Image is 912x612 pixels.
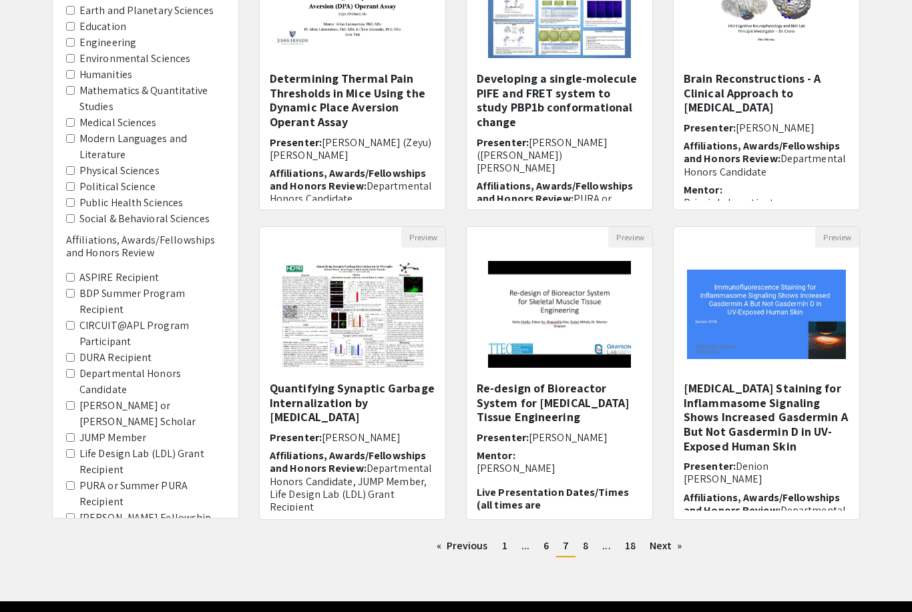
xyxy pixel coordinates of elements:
label: Medical Sciences [79,115,157,131]
div: Open Presentation <p><span style="background-color: transparent; color: rgb(0, 0, 0);">Re-design ... [466,226,653,520]
label: Departmental Honors Candidate [79,366,225,398]
h5: Brain Reconstructions - A Clinical Approach to [MEDICAL_DATA] [684,71,849,115]
label: CIRCUIT@APL Program Participant [79,318,225,350]
span: 6 [543,539,549,553]
label: BDP Summer Program Recipient [79,286,225,318]
span: 1 [502,539,507,553]
label: PURA or Summer PURA Recipient [79,478,225,510]
label: Social & Behavioral Sciences [79,211,210,227]
label: Life Design Lab (LDL) Grant Recipient [79,446,225,478]
span: Departmental Honors Candidate [684,151,846,178]
div: Open Presentation <p class="ql-align-center"><strong>Quantifying Synaptic Garbage Internalization... [259,226,446,520]
h6: Affiliations, Awards/Fellowships and Honors Review [66,234,225,259]
span: [PERSON_NAME] [736,121,815,135]
a: Previous page [430,536,495,556]
h6: Presenter: [477,431,642,444]
label: [PERSON_NAME] or [PERSON_NAME] Scholar [79,398,225,430]
label: Education [79,19,126,35]
label: Physical Sciences [79,163,160,179]
img: <p class="ql-align-center"><strong>Quantifying Synaptic Garbage Internalization by Microglia&nbsp... [268,248,437,381]
iframe: Chat [10,552,57,602]
label: Mathematics & Quantitative Studies [79,83,225,115]
span: Denion [PERSON_NAME] [684,459,769,486]
label: Engineering [79,35,136,51]
span: [PERSON_NAME] [529,430,608,444]
button: Preview [401,227,445,248]
label: DURA Recipient [79,350,152,366]
span: Live Presentation Dates/Times (all times are [GEOGRAPHIC_DATA]): [477,485,629,525]
label: Earth and Planetary Sciences [79,3,214,19]
h6: Presenter: [477,136,642,175]
h5: Determining Thermal Pain Thresholds in Mice Using the Dynamic Place Aversion Operant Assay [270,71,435,129]
span: [PERSON_NAME] (Zeyu) [PERSON_NAME] [270,135,431,162]
h5: Developing a single-molecule PIFE and FRET system to study PBP1b conformational change [477,71,642,129]
span: Mentor: [477,448,515,463]
img: <p><span style="background-color: transparent; color: rgb(0, 0, 0);">Re-design of Bioreactor Syst... [475,248,644,381]
span: [PERSON_NAME] ([PERSON_NAME]) [PERSON_NAME] [477,135,608,175]
h6: Presenter: [684,460,849,485]
h5: Quantifying Synaptic Garbage Internalization by [MEDICAL_DATA] [270,381,435,424]
span: ... [602,539,610,553]
span: Departmental Honors Candidate [270,179,432,206]
h6: Presenter: [684,121,849,134]
span: Mentor: [684,183,722,197]
h6: Presenter: [270,431,435,444]
span: Affiliations, Awards/Fellowships and Honors Review: [477,179,633,206]
span: Affiliations, Awards/Fellowships and Honors Review: [684,491,840,517]
label: Environmental Sciences [79,51,190,67]
span: ... [521,539,529,553]
a: Next page [643,536,689,556]
label: Humanities [79,67,132,83]
div: Open Presentation <p>Immunofluorescence Staining for Inflammasome Signaling Shows Increased Gasde... [673,226,860,520]
h5: Re-design of Bioreactor System for [MEDICAL_DATA] Tissue Engineering [477,381,642,424]
span: [PERSON_NAME] [322,430,401,444]
span: Affiliations, Awards/Fellowships and Honors Review: [270,166,426,193]
label: Public Health Sciences [79,195,183,211]
span: 18 [625,539,636,553]
span: Departmental Honors Candidate, JUMP Member, Life Design Lab (LDL) Grant Recipient [270,461,432,514]
label: Political Science [79,179,156,195]
button: Preview [608,227,652,248]
label: JUMP Member [79,430,146,446]
button: Preview [815,227,859,248]
h5: [MEDICAL_DATA] Staining for Inflammasome Signaling Shows Increased Gasdermin A But Not Gasdermin ... [684,381,849,453]
ul: Pagination [259,536,860,557]
span: Affiliations, Awards/Fellowships and Honors Review: [270,448,426,475]
label: Modern Languages and Literature [79,131,225,163]
p: [PERSON_NAME] [477,462,642,475]
label: [PERSON_NAME] Fellowship Recipient [79,510,225,542]
img: <p>Immunofluorescence Staining for Inflammasome Signaling Shows Increased Gasdermin A But Not Gas... [674,256,859,372]
p: Principle Investigator - [PERSON_NAME]; Primary Mentor - [PERSON_NAME] Ph.D cadidate Biomedical E... [684,196,849,248]
span: Affiliations, Awards/Fellowships and Honors Review: [684,139,840,166]
span: 8 [583,539,588,553]
span: 7 [563,539,569,553]
h6: Presenter: [270,136,435,162]
label: ASPIRE Recipient [79,270,160,286]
